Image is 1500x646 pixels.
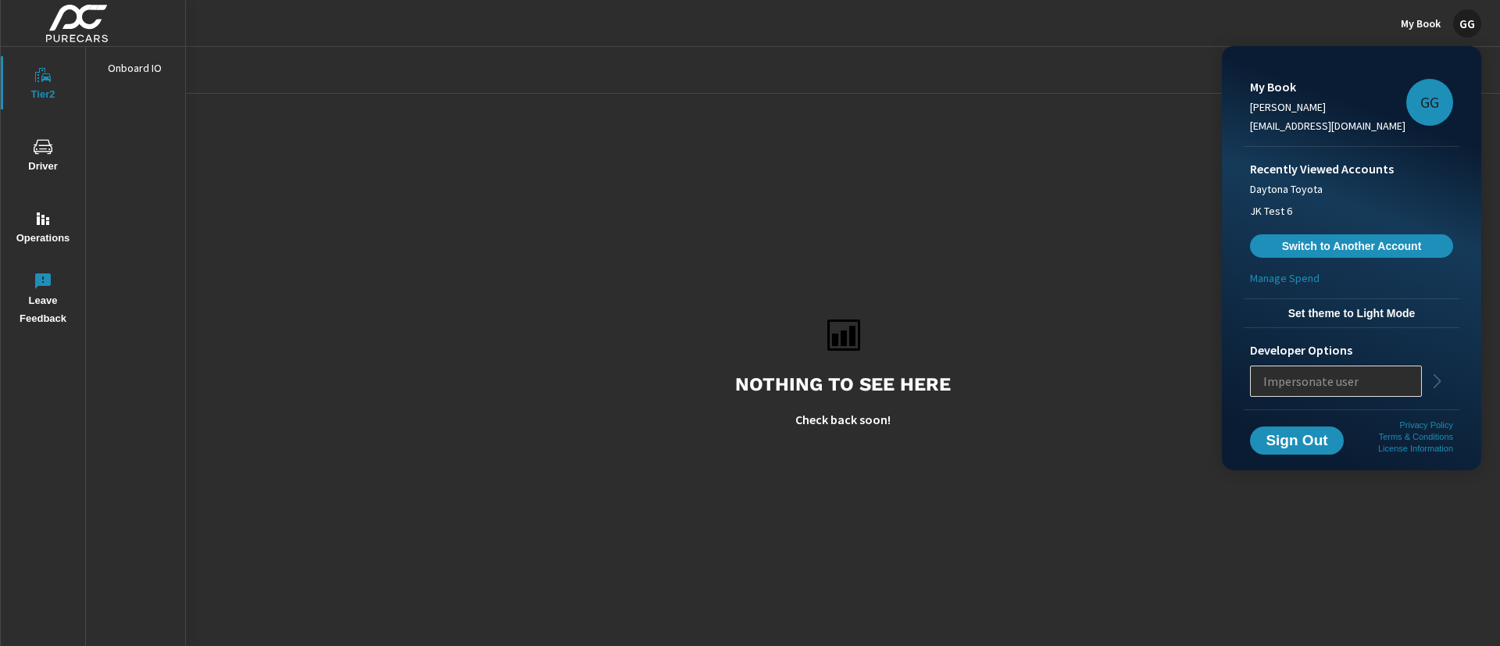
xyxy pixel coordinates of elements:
span: Daytona Toyota [1250,181,1323,197]
span: Switch to Another Account [1259,239,1445,253]
p: Manage Spend [1250,270,1320,286]
p: Recently Viewed Accounts [1250,159,1453,178]
a: Terms & Conditions [1379,432,1453,441]
p: [EMAIL_ADDRESS][DOMAIN_NAME] [1250,118,1405,134]
button: Sign Out [1250,427,1344,455]
input: Impersonate user [1251,361,1421,402]
span: Set theme to Light Mode [1250,306,1453,320]
a: License Information [1378,444,1453,453]
a: Switch to Another Account [1250,234,1453,258]
a: Privacy Policy [1400,420,1453,430]
button: Set theme to Light Mode [1244,299,1459,327]
span: JK Test 6 [1250,203,1292,219]
p: [PERSON_NAME] [1250,99,1405,115]
a: Manage Spend [1244,270,1459,292]
div: GG [1406,79,1453,126]
p: Developer Options [1250,341,1453,359]
p: My Book [1250,77,1405,96]
span: Sign Out [1262,434,1331,448]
